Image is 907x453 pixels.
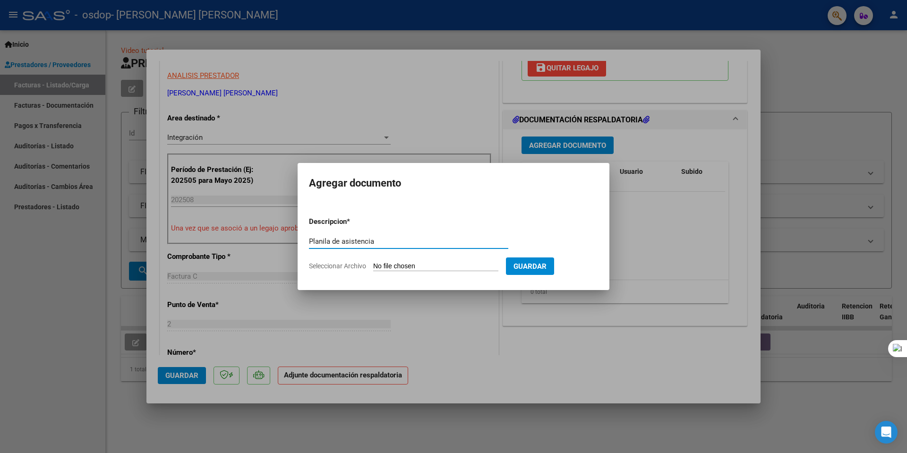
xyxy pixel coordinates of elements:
h2: Agregar documento [309,174,598,192]
div: Open Intercom Messenger [875,421,898,444]
button: Guardar [506,257,554,275]
span: Guardar [513,262,547,271]
p: Descripcion [309,216,396,227]
span: Seleccionar Archivo [309,262,366,270]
